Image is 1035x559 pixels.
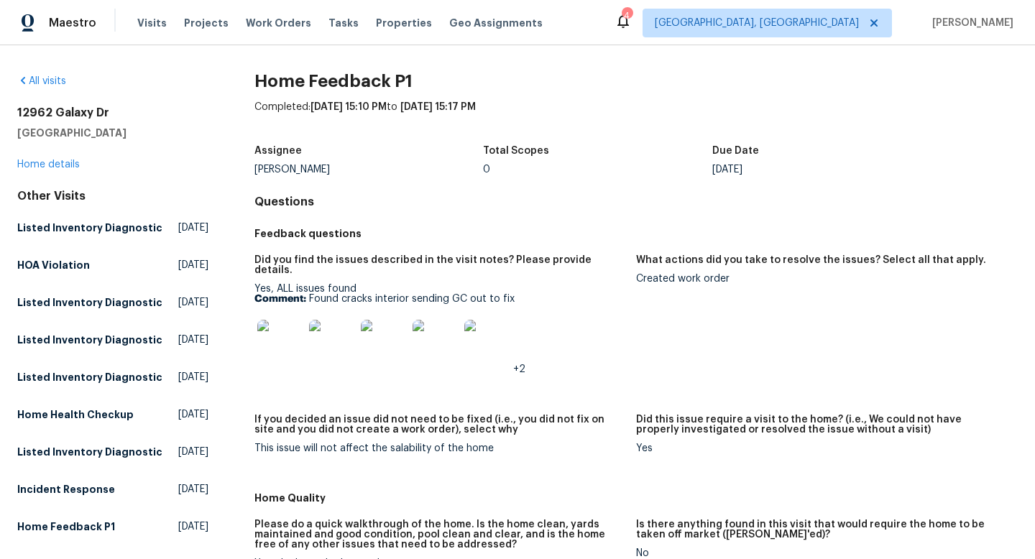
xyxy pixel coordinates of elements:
[254,284,625,374] div: Yes, ALL issues found
[376,16,432,30] span: Properties
[17,215,208,241] a: Listed Inventory Diagnostic[DATE]
[17,333,162,347] h5: Listed Inventory Diagnostic
[636,415,1006,435] h5: Did this issue require a visit to the home? (i.e., We could not have properly investigated or res...
[513,364,525,374] span: +2
[254,294,625,304] p: Found cracks interior sending GC out to fix
[17,160,80,170] a: Home details
[17,402,208,428] a: Home Health Checkup[DATE]
[17,76,66,86] a: All visits
[137,16,167,30] span: Visits
[254,519,625,550] h5: Please do a quick walkthrough of the home. Is the home clean, yards maintained and good condition...
[17,106,208,120] h2: 12962 Galaxy Dr
[17,514,208,540] a: Home Feedback P1[DATE]
[17,407,134,422] h5: Home Health Checkup
[184,16,229,30] span: Projects
[254,226,1018,241] h5: Feedback questions
[400,102,476,112] span: [DATE] 15:17 PM
[622,9,632,23] div: 4
[178,407,208,422] span: [DATE]
[178,519,208,534] span: [DATE]
[254,415,625,435] h5: If you decided an issue did not need to be fixed (i.e., you did not fix on site and you did not c...
[178,258,208,272] span: [DATE]
[254,74,1018,88] h2: Home Feedback P1
[636,548,1006,558] div: No
[449,16,543,30] span: Geo Assignments
[17,189,208,203] div: Other Visits
[17,439,208,465] a: Listed Inventory Diagnostic[DATE]
[636,274,1006,284] div: Created work order
[17,258,90,272] h5: HOA Violation
[17,445,162,459] h5: Listed Inventory Diagnostic
[254,195,1018,209] h4: Questions
[17,482,115,496] h5: Incident Response
[483,146,549,156] h5: Total Scopes
[178,333,208,347] span: [DATE]
[49,16,96,30] span: Maestro
[926,16,1013,30] span: [PERSON_NAME]
[712,165,942,175] div: [DATE]
[17,290,208,315] a: Listed Inventory Diagnostic[DATE]
[328,18,359,28] span: Tasks
[178,221,208,235] span: [DATE]
[178,295,208,310] span: [DATE]
[310,102,387,112] span: [DATE] 15:10 PM
[246,16,311,30] span: Work Orders
[254,146,302,156] h5: Assignee
[17,126,208,140] h5: [GEOGRAPHIC_DATA]
[254,255,625,275] h5: Did you find the issues described in the visit notes? Please provide details.
[17,327,208,353] a: Listed Inventory Diagnostic[DATE]
[254,165,484,175] div: [PERSON_NAME]
[178,445,208,459] span: [DATE]
[636,255,986,265] h5: What actions did you take to resolve the issues? Select all that apply.
[254,443,625,453] div: This issue will not affect the salability of the home
[17,295,162,310] h5: Listed Inventory Diagnostic
[17,476,208,502] a: Incident Response[DATE]
[712,146,759,156] h5: Due Date
[17,519,115,534] h5: Home Feedback P1
[17,252,208,278] a: HOA Violation[DATE]
[178,482,208,496] span: [DATE]
[655,16,859,30] span: [GEOGRAPHIC_DATA], [GEOGRAPHIC_DATA]
[254,491,1018,505] h5: Home Quality
[17,370,162,384] h5: Listed Inventory Diagnostic
[254,100,1018,137] div: Completed: to
[178,370,208,384] span: [DATE]
[483,165,712,175] div: 0
[17,364,208,390] a: Listed Inventory Diagnostic[DATE]
[17,221,162,235] h5: Listed Inventory Diagnostic
[636,519,1006,540] h5: Is there anything found in this visit that would require the home to be taken off market ([PERSON...
[254,294,306,304] b: Comment:
[636,443,1006,453] div: Yes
